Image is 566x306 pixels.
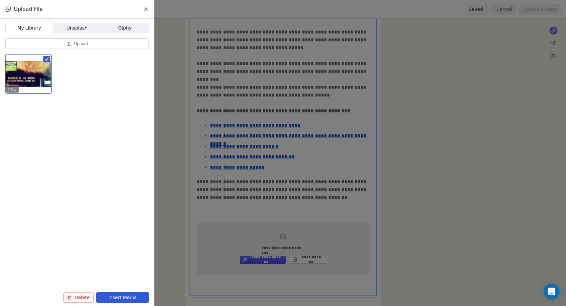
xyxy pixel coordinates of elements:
span: Upload [74,41,88,46]
div: Open Intercom Messenger [544,284,559,299]
span: Upload File [14,5,43,13]
button: Upload [5,38,149,49]
span: Unsplash [67,25,88,32]
button: Insert Media [96,292,149,303]
p: PNG [8,87,17,92]
button: Delete [63,292,94,303]
span: Giphy [118,25,132,32]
